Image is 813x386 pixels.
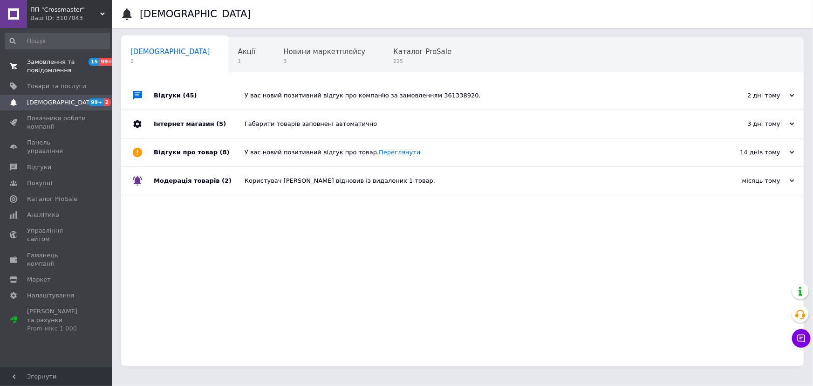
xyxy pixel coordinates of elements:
div: Prom мікс 1 000 [27,324,86,333]
div: У вас новий позитивний відгук про компанію за замовленням 361338920. [245,91,701,100]
div: Відгуки про товар [154,138,245,166]
span: 225 [393,58,451,65]
div: Ваш ID: 3107843 [30,14,112,22]
span: 1 [238,58,256,65]
span: Новини маркетплейсу [283,48,365,56]
span: Акції [238,48,256,56]
div: Відгуки [154,82,245,110]
span: Показники роботи компанії [27,114,86,131]
span: ПП "Crossmaster" [30,6,100,14]
span: (2) [222,177,232,184]
span: (45) [183,92,197,99]
div: 14 днів тому [701,148,794,157]
div: Інтернет магазин [154,110,245,138]
input: Пошук [5,33,110,49]
span: Маркет [27,276,51,284]
span: 2 [130,58,210,65]
span: Налаштування [27,291,75,300]
span: 15 [89,58,99,66]
span: 99+ [99,58,115,66]
span: 3 [283,58,365,65]
span: Покупці [27,179,52,187]
span: Каталог ProSale [393,48,451,56]
div: Користувач [PERSON_NAME] відновив із видалених 1 товар. [245,177,701,185]
span: Замовлення та повідомлення [27,58,86,75]
div: Модерація товарів [154,167,245,195]
div: 3 дні тому [701,120,794,128]
span: [DEMOGRAPHIC_DATA] [27,98,96,107]
div: місяць тому [701,177,794,185]
span: Управління сайтом [27,227,86,243]
div: У вас новий позитивний відгук про товар. [245,148,701,157]
span: Аналітика [27,211,59,219]
span: (8) [220,149,230,156]
span: Панель управління [27,138,86,155]
span: [PERSON_NAME] та рахунки [27,307,86,333]
span: Гаманець компанії [27,251,86,268]
div: Габарити товарів заповнені автоматично [245,120,701,128]
div: 2 дні тому [701,91,794,100]
a: Переглянути [379,149,420,156]
button: Чат з покупцем [792,329,811,348]
span: Товари та послуги [27,82,86,90]
h1: [DEMOGRAPHIC_DATA] [140,8,251,20]
span: Відгуки [27,163,51,172]
span: Каталог ProSale [27,195,77,203]
span: 99+ [89,98,104,106]
span: [DEMOGRAPHIC_DATA] [130,48,210,56]
span: 2 [104,98,111,106]
span: (5) [216,120,226,127]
